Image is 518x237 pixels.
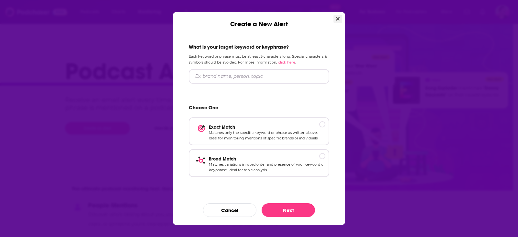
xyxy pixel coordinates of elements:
[209,130,325,141] p: Matches only the specific keyword or phrase as written above. Ideal for monitoring mentions of sp...
[173,12,345,28] div: Create a New Alert
[209,156,325,162] p: Broad Match
[189,104,329,113] h2: Choose One
[262,203,315,217] button: Next
[189,69,329,84] input: Ex: brand name, person, topic
[209,162,325,173] p: Matches variations in word order and presence of your keyword or keyphrase. Ideal for topic analy...
[189,54,329,65] p: Each keyword or phrase must be at least 3 characters long. Special characters & symbols should be...
[333,15,342,23] button: Close
[203,203,256,217] button: Cancel
[278,60,295,65] a: click here
[189,44,329,50] h2: What is your target keyword or keyphrase?
[209,124,325,130] p: Exact Match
